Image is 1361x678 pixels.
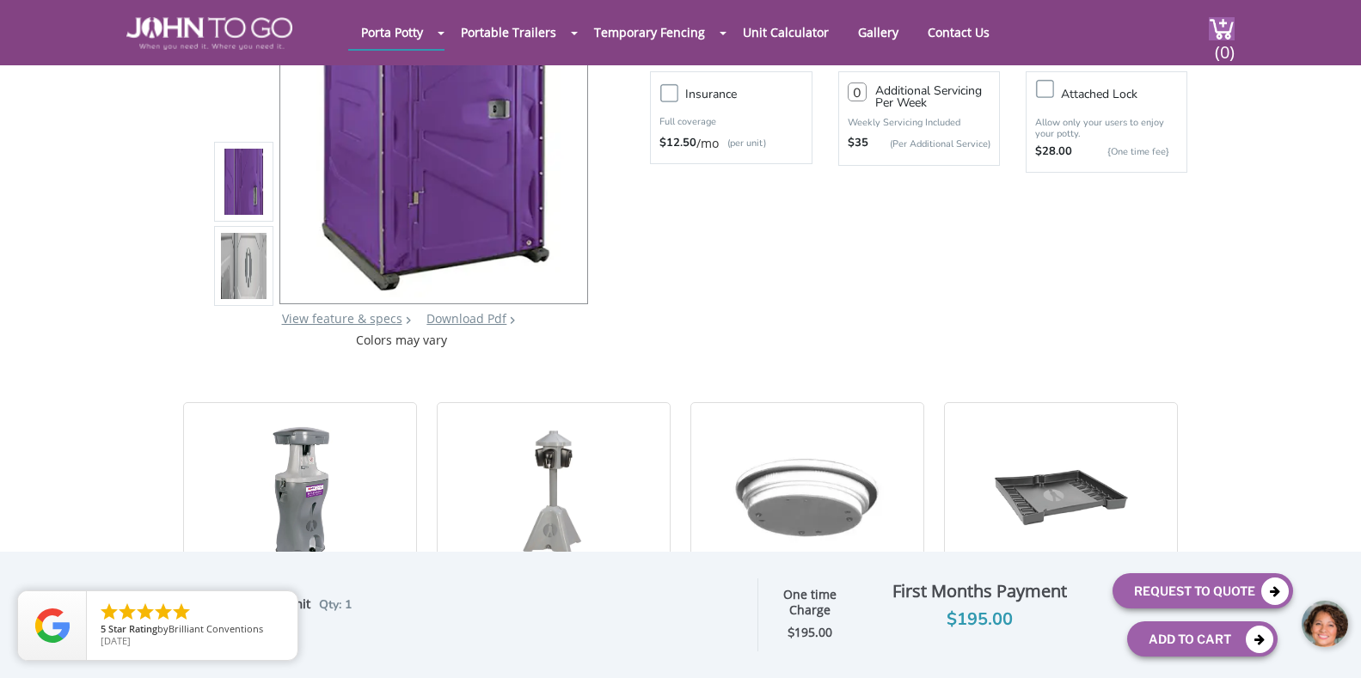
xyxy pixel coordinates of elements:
a: Gallery [845,15,911,49]
div: $195.00 [861,606,1100,633]
strong: One time Charge [783,586,837,619]
a: Contact Us [915,15,1002,49]
li:  [117,602,138,622]
strong: $12.50 [659,135,696,152]
img: 17 [254,425,346,562]
span: Qty: 1 [319,596,352,613]
span: 5 [101,622,106,635]
a: Download Pdf [426,310,506,327]
strong: $28.00 [1035,144,1072,161]
span: 195.00 [794,624,832,640]
img: Product [221,64,267,468]
p: {One time fee} [1081,144,1169,161]
strong: $35 [848,135,868,152]
h3: Attached lock [1061,83,1195,105]
img: chevron.png [510,316,515,324]
input: 0 [848,82,867,101]
p: Allow only your users to enjoy your potty. [1035,117,1178,139]
span: [DATE] [101,634,131,647]
div: First Months Payment [861,577,1100,606]
h3: Insurance [685,83,819,105]
span: Star Rating [108,622,157,635]
p: (per unit) [719,135,766,152]
button: Request To Quote [1113,573,1293,608]
img: 17 [708,425,905,562]
a: Temporary Fencing [581,15,718,49]
li:  [99,602,120,622]
strong: $ [788,625,832,641]
img: cart a [1209,17,1235,40]
img: Review Rating [35,608,70,643]
span: by [101,624,284,636]
img: JOHN to go [126,17,292,50]
span: (0) [1214,27,1235,64]
p: Full coverage [659,113,802,131]
span: Brilliant Conventions [169,622,263,635]
img: right arrow icon [406,316,411,324]
img: 17 [992,425,1130,562]
li:  [171,602,192,622]
a: Porta Potty [348,15,436,49]
img: 17 [515,425,592,562]
li:  [135,602,156,622]
div: Colors may vary [214,332,590,349]
div: /mo [659,135,802,152]
p: (Per Additional Service) [868,137,990,150]
p: Weekly Servicing Included [848,116,990,129]
iframe: Live Chat Button [1103,588,1361,660]
a: View feature & specs [282,310,402,327]
a: Portable Trailers [448,15,569,49]
li:  [153,602,174,622]
a: Unit Calculator [730,15,842,49]
h3: Additional Servicing Per Week [875,85,990,109]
